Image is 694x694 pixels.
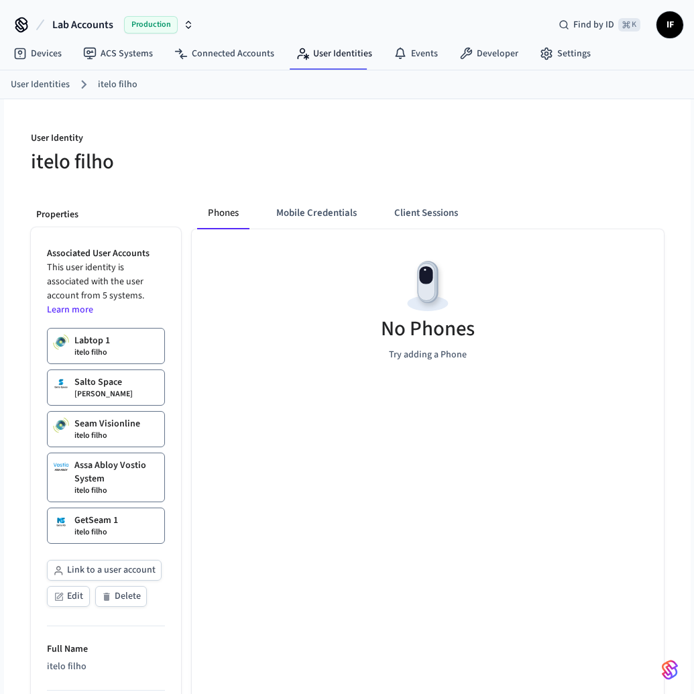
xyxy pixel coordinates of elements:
[47,586,90,607] button: Edit
[52,17,113,33] span: Lab Accounts
[285,42,383,66] a: User Identities
[389,348,467,362] p: Try adding a Phone
[3,42,72,66] a: Devices
[383,42,449,66] a: Events
[47,642,165,656] p: Full Name
[53,417,69,433] img: Visionline Logo
[398,256,458,316] img: Devices Empty State
[47,328,165,364] a: Labtop 1itelo filho
[197,197,249,229] button: Phones
[548,13,651,37] div: Find by ID⌘ K
[53,375,69,392] img: Salto Space Logo
[47,261,165,317] p: This user identity is associated with the user account from 5 systems.
[47,247,165,261] p: Associated User Accounts
[53,459,69,475] img: Assa Abloy Vostio Logo
[98,78,137,92] a: itelo filho
[47,453,165,502] a: Assa Abloy Vostio Systemitelo filho
[53,334,69,350] img: Visionline Logo
[618,18,640,32] span: ⌘ K
[31,131,339,148] p: User Identity
[47,369,165,406] a: Salto Space[PERSON_NAME]
[381,315,475,343] h5: No Phones
[11,78,70,92] a: User Identities
[384,197,469,229] button: Client Sessions
[74,417,140,430] p: Seam Visionline
[74,347,107,358] p: itelo filho
[74,514,118,527] p: GetSeam 1
[74,459,159,485] p: Assa Abloy Vostio System
[529,42,601,66] a: Settings
[656,11,683,38] button: IF
[95,586,147,607] button: Delete
[47,560,162,581] button: Link to a user account
[658,13,682,37] span: IF
[266,197,367,229] button: Mobile Credentials
[74,485,107,496] p: itelo filho
[124,16,178,34] span: Production
[72,42,164,66] a: ACS Systems
[164,42,285,66] a: Connected Accounts
[36,208,176,222] p: Properties
[74,334,110,347] p: Labtop 1
[47,303,93,316] a: Learn more
[47,508,165,544] a: GetSeam 1itelo filho
[74,375,122,389] p: Salto Space
[47,411,165,447] a: Seam Visionlineitelo filho
[74,527,107,538] p: itelo filho
[47,660,165,674] div: itelo filho
[74,430,107,441] p: itelo filho
[449,42,529,66] a: Developer
[53,514,69,530] img: Salto KS site Logo
[573,18,614,32] span: Find by ID
[74,389,133,400] p: [PERSON_NAME]
[662,659,678,681] img: SeamLogoGradient.69752ec5.svg
[31,148,339,176] h5: itelo filho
